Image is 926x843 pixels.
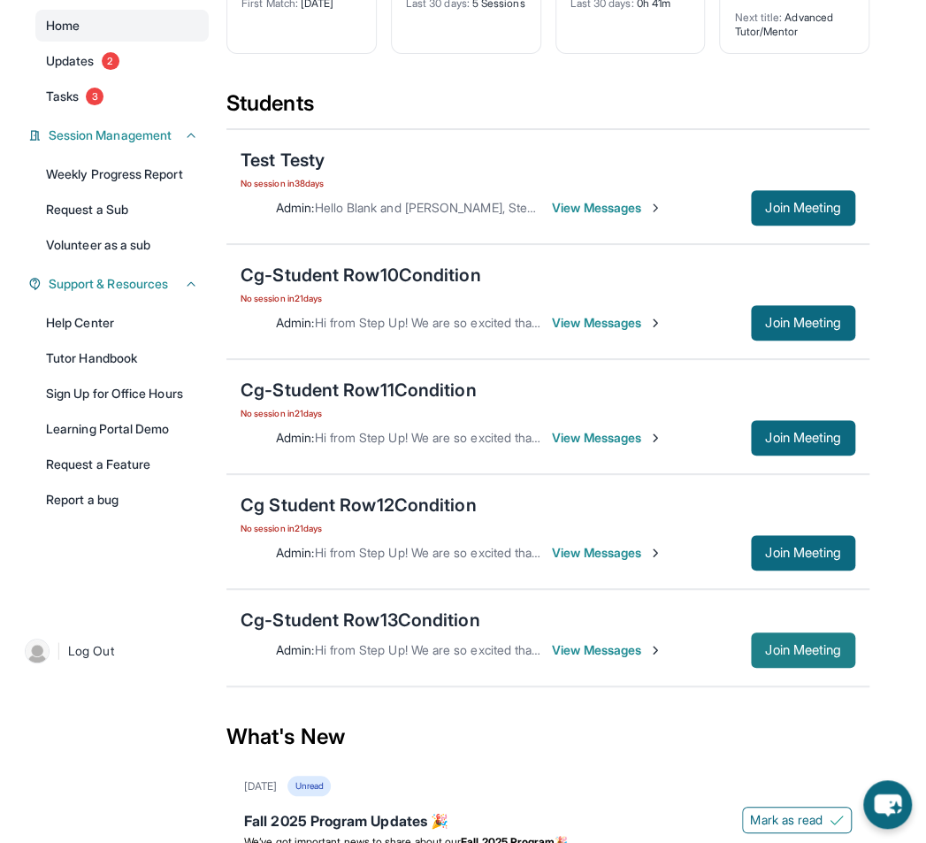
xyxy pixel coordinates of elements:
[276,315,314,330] span: Admin :
[552,314,662,332] span: View Messages
[42,126,198,144] button: Session Management
[35,45,209,77] a: Updates2
[57,640,61,662] span: |
[648,643,662,657] img: Chevron-Right
[765,433,841,443] span: Join Meeting
[751,632,855,668] button: Join Meeting
[863,780,912,829] button: chat-button
[35,342,209,374] a: Tutor Handbook
[750,811,823,829] span: Mark as read
[287,776,330,796] div: Unread
[241,608,480,632] div: Cg-Student Row13Condition
[765,645,841,655] span: Join Meeting
[241,378,477,402] div: Cg-Student Row11Condition
[241,521,477,535] span: No session in 21 days
[552,641,662,659] span: View Messages
[241,291,481,305] span: No session in 21 days
[241,148,325,172] div: Test Testy
[742,807,852,833] button: Mark as read
[35,194,209,226] a: Request a Sub
[35,10,209,42] a: Home
[35,413,209,445] a: Learning Portal Demo
[46,17,80,34] span: Home
[18,632,209,671] a: |Log Out
[35,158,209,190] a: Weekly Progress Report
[830,813,844,827] img: Mark as read
[276,430,314,445] span: Admin :
[25,639,50,663] img: user-img
[86,88,103,105] span: 3
[276,642,314,657] span: Admin :
[102,52,119,70] span: 2
[276,200,314,215] span: Admin :
[35,378,209,410] a: Sign Up for Office Hours
[648,546,662,560] img: Chevron-Right
[241,406,477,420] span: No session in 21 days
[241,263,481,287] div: Cg-Student Row10Condition
[241,493,477,517] div: Cg Student Row12Condition
[648,201,662,215] img: Chevron-Right
[765,318,841,328] span: Join Meeting
[552,544,662,562] span: View Messages
[648,316,662,330] img: Chevron-Right
[244,779,277,793] div: [DATE]
[226,89,869,128] div: Students
[751,420,855,456] button: Join Meeting
[35,80,209,112] a: Tasks3
[751,535,855,571] button: Join Meeting
[68,642,114,660] span: Log Out
[765,548,841,558] span: Join Meeting
[49,275,168,293] span: Support & Resources
[552,199,662,217] span: View Messages
[276,545,314,560] span: Admin :
[35,484,209,516] a: Report a bug
[241,176,325,190] span: No session in 38 days
[42,275,198,293] button: Support & Resources
[751,305,855,341] button: Join Meeting
[49,126,172,144] span: Session Management
[46,88,79,105] span: Tasks
[35,307,209,339] a: Help Center
[734,11,782,24] span: Next title :
[35,448,209,480] a: Request a Feature
[244,810,852,835] div: Fall 2025 Program Updates 🎉
[648,431,662,445] img: Chevron-Right
[35,229,209,261] a: Volunteer as a sub
[751,190,855,226] button: Join Meeting
[552,429,662,447] span: View Messages
[46,52,95,70] span: Updates
[226,698,869,776] div: What's New
[765,203,841,213] span: Join Meeting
